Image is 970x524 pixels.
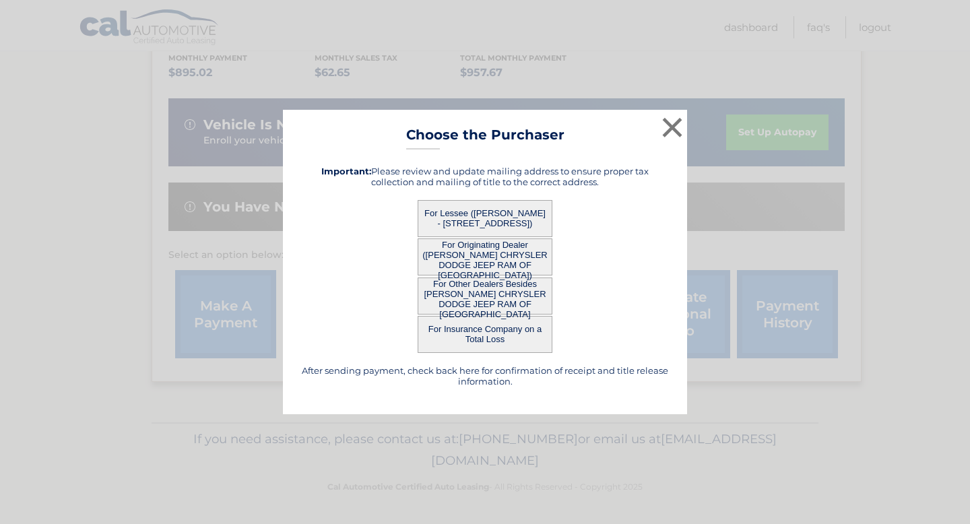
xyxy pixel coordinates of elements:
[659,114,686,141] button: ×
[300,166,670,187] h5: Please review and update mailing address to ensure proper tax collection and mailing of title to ...
[418,200,552,237] button: For Lessee ([PERSON_NAME] - [STREET_ADDRESS])
[300,365,670,387] h5: After sending payment, check back here for confirmation of receipt and title release information.
[418,316,552,353] button: For Insurance Company on a Total Loss
[418,238,552,275] button: For Originating Dealer ([PERSON_NAME] CHRYSLER DODGE JEEP RAM OF [GEOGRAPHIC_DATA])
[321,166,371,176] strong: Important:
[418,277,552,315] button: For Other Dealers Besides [PERSON_NAME] CHRYSLER DODGE JEEP RAM OF [GEOGRAPHIC_DATA]
[406,127,564,150] h3: Choose the Purchaser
